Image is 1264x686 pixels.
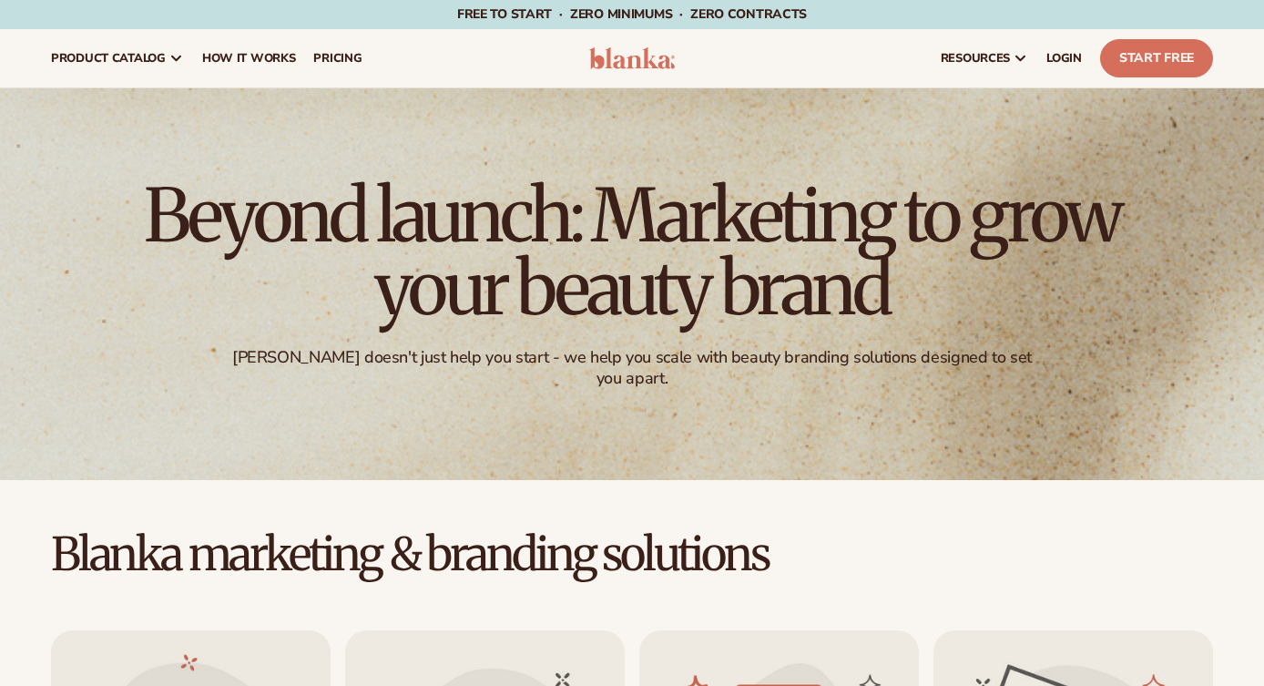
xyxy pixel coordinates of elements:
a: pricing [304,29,371,87]
img: logo [589,47,675,69]
a: Start Free [1100,39,1213,77]
a: product catalog [42,29,193,87]
span: product catalog [51,51,166,66]
div: [PERSON_NAME] doesn't just help you start - we help you scale with beauty branding solutions desi... [220,347,1044,390]
a: LOGIN [1037,29,1091,87]
h1: Beyond launch: Marketing to grow your beauty brand [131,179,1133,325]
span: resources [941,51,1010,66]
span: pricing [313,51,362,66]
a: resources [932,29,1037,87]
span: LOGIN [1046,51,1082,66]
a: How It Works [193,29,305,87]
span: Free to start · ZERO minimums · ZERO contracts [457,5,807,23]
span: How It Works [202,51,296,66]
